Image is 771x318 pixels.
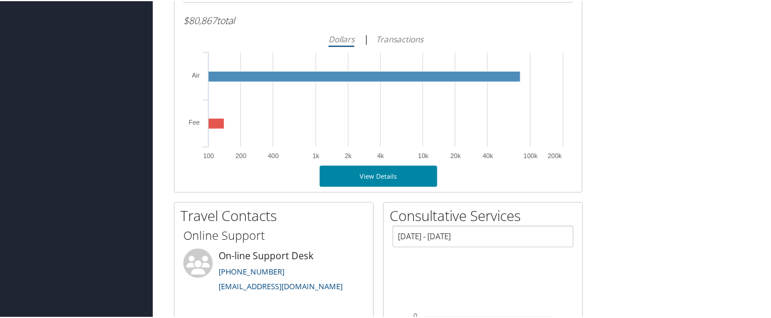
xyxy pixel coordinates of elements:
[203,151,214,158] text: 100
[183,31,573,45] div: |
[320,165,437,186] a: View Details
[219,265,284,276] a: [PHONE_NUMBER]
[345,151,352,158] text: 2k
[189,118,200,125] tspan: Fee
[183,226,364,243] h3: Online Support
[180,205,373,225] h2: Travel Contacts
[328,32,354,43] i: Dollars
[183,13,217,26] span: $80,867
[377,151,384,158] text: 4k
[418,151,428,158] text: 10k
[313,151,320,158] text: 1k
[219,280,343,290] a: [EMAIL_ADDRESS][DOMAIN_NAME]
[390,205,582,225] h2: Consultative Services
[524,151,538,158] text: 100k
[192,71,200,78] tspan: Air
[177,247,370,296] li: On-line Support Desk
[376,32,423,43] i: Transactions
[414,311,417,318] tspan: 0
[548,151,562,158] text: 200k
[236,151,246,158] text: 200
[183,13,573,26] h6: total
[450,151,461,158] text: 20k
[268,151,279,158] text: 400
[482,151,493,158] text: 40k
